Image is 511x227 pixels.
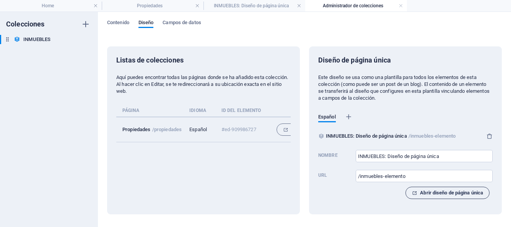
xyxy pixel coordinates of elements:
h4: Propiedades [102,2,203,10]
p: /propiedades [152,127,182,132]
input: Nombre [356,150,493,162]
button: Eliminar [487,133,493,139]
p: Página [122,107,180,113]
span: Español [318,112,336,123]
span: Diseño [138,18,154,29]
button: Editar [277,123,311,136]
span: Contenido [107,18,129,29]
span: Abrir diseño de página única [412,188,483,197]
h6: Diseño de página única [318,56,391,65]
p: /inmuebles-elemento [408,132,456,141]
span: Editar [283,125,304,134]
p: Este diseño se usa como una plantilla para todos los elementos de esta colección (como puede ser ... [318,74,493,102]
p: Propiedades [122,127,151,132]
h4: INMUEBLES: Diseño de página única [203,2,305,10]
p: Español [189,126,209,133]
p: #ed-909986727 [221,126,264,133]
h6: INMUEBLES [23,35,50,44]
p: Aquí puedes encontrar todas las páginas donde se ha añadido esta colección. Al hacer clic en Edit... [116,74,291,95]
h6: Listas de colecciones [116,56,291,65]
h6: Colecciones [6,20,45,29]
p: ID del elemento [221,107,261,113]
table: collection list [116,107,319,142]
p: Nombre del diseño de página única [318,152,338,158]
p: INMUEBLES: Diseño de página única [326,132,407,141]
i: Crear colección [81,20,90,29]
span: Campos de datos [163,18,201,29]
p: Para mostrar un elemento de una colección, esta URL de prefijo se añade delante del slug de cada ... [318,172,327,178]
input: URL [356,170,493,182]
h4: Administrador de colecciones [305,2,407,10]
p: Idioma [189,107,206,113]
button: Abrir diseño de página única [405,187,490,199]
